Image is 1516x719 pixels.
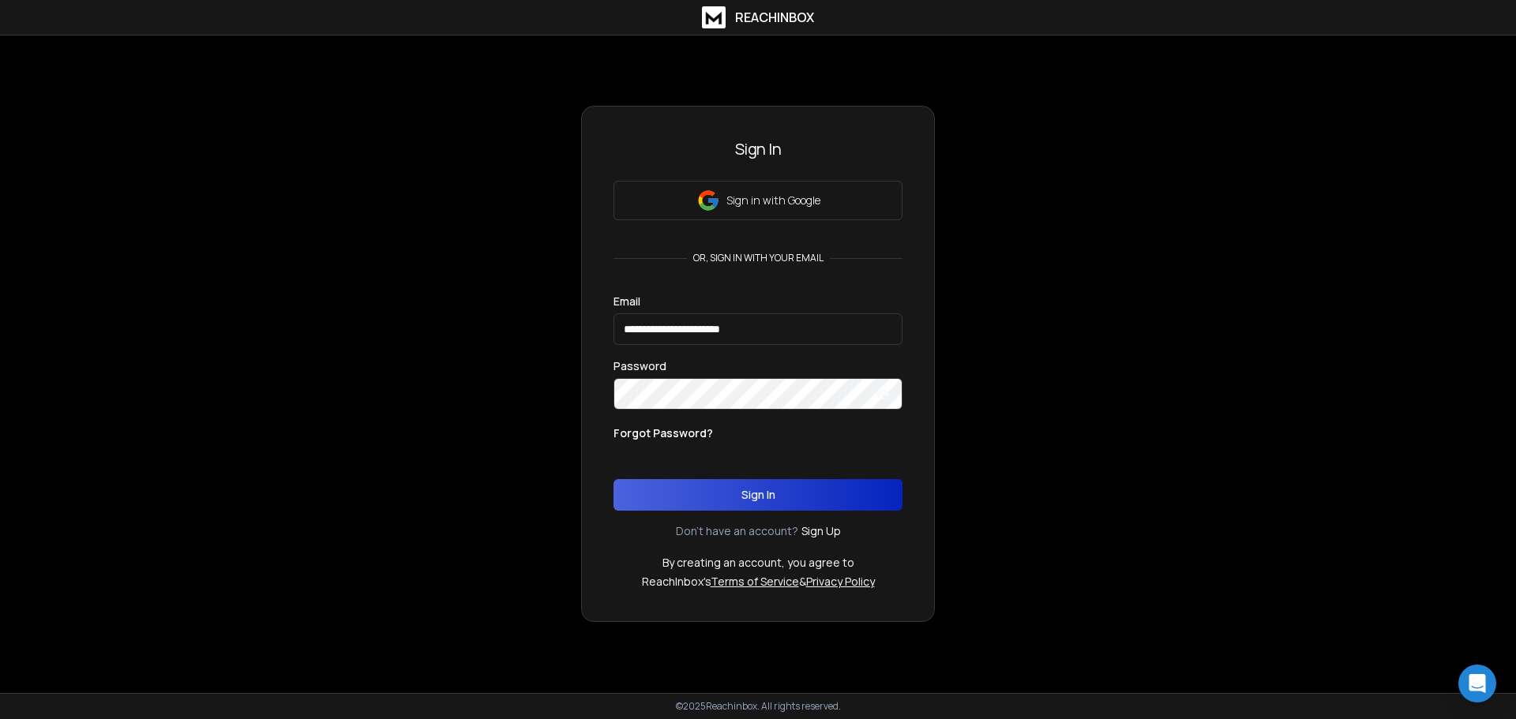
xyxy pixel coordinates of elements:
p: Don't have an account? [676,523,798,539]
img: logo [702,6,726,28]
p: or, sign in with your email [687,252,830,264]
p: Sign in with Google [726,193,820,208]
label: Password [614,361,666,372]
p: © 2025 Reachinbox. All rights reserved. [676,700,841,713]
label: Email [614,296,640,307]
button: Sign In [614,479,902,511]
a: Sign Up [801,523,841,539]
p: Forgot Password? [614,425,713,441]
p: By creating an account, you agree to [662,555,854,571]
a: Privacy Policy [806,574,875,589]
a: Terms of Service [711,574,799,589]
h3: Sign In [614,138,902,160]
div: Open Intercom Messenger [1458,665,1496,702]
h1: ReachInbox [735,8,814,27]
a: ReachInbox [702,6,814,28]
p: ReachInbox's & [642,574,875,590]
button: Sign in with Google [614,181,902,220]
